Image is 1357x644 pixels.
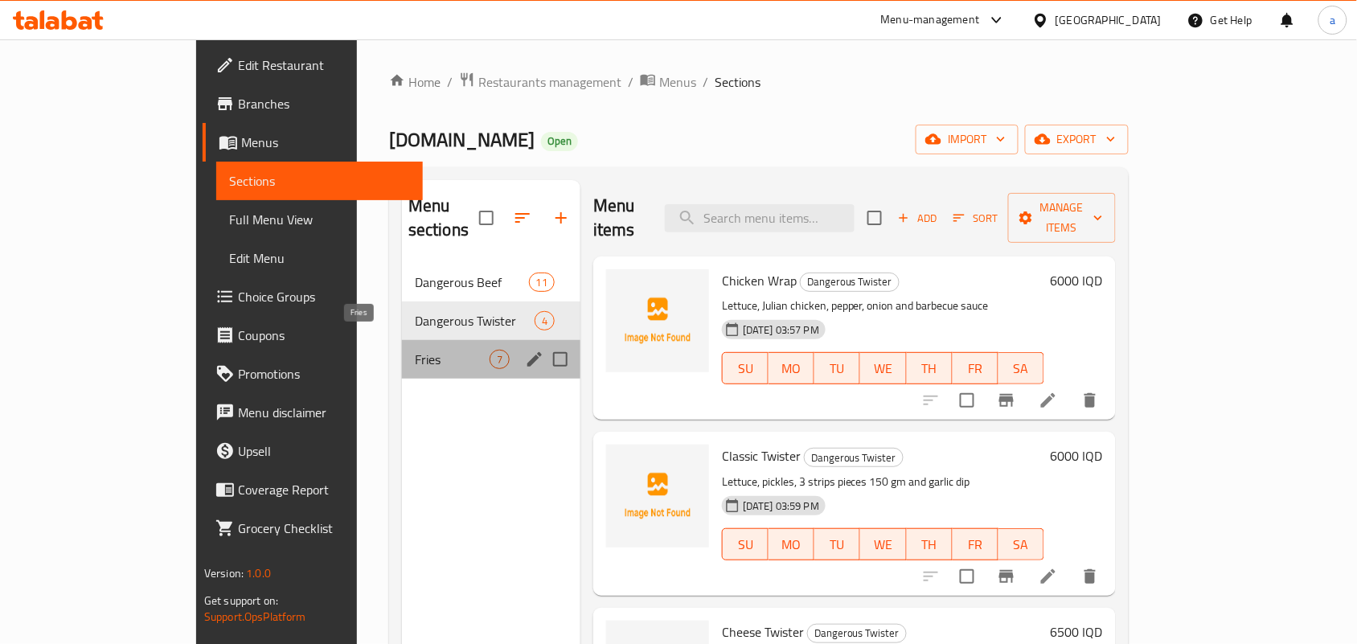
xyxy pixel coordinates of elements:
[949,206,1002,231] button: Sort
[729,357,762,380] span: SU
[478,72,621,92] span: Restaurants management
[807,624,907,643] div: Dangerous Twister
[913,533,946,556] span: TH
[229,248,410,268] span: Edit Menu
[1008,193,1116,243] button: Manage items
[229,210,410,229] span: Full Menu View
[665,204,855,232] input: search
[535,311,555,330] div: items
[415,273,529,292] span: Dangerous Beef
[1025,125,1129,154] button: export
[238,94,410,113] span: Branches
[241,133,410,152] span: Menus
[542,199,580,237] button: Add section
[896,209,939,228] span: Add
[801,273,899,291] span: Dangerous Twister
[959,533,992,556] span: FR
[775,533,808,556] span: MO
[523,347,547,371] button: edit
[246,563,271,584] span: 1.0.0
[913,357,946,380] span: TH
[402,263,580,301] div: Dangerous Beef11
[736,322,826,338] span: [DATE] 03:57 PM
[722,296,1044,316] p: Lettuce, Julian chicken, pepper, onion and barbecue sauce
[775,357,808,380] span: MO
[722,620,804,644] span: Cheese Twister
[628,72,633,92] li: /
[238,403,410,422] span: Menu disclaimer
[203,432,423,470] a: Upsell
[402,301,580,340] div: Dangerous Twister4
[389,121,535,158] span: [DOMAIN_NAME]
[722,528,769,560] button: SU
[238,364,410,384] span: Promotions
[858,201,892,235] span: Select section
[402,340,580,379] div: Fries7edit
[1039,391,1058,410] a: Edit menu item
[640,72,696,92] a: Menus
[959,357,992,380] span: FR
[998,528,1044,560] button: SA
[204,590,278,611] span: Get support on:
[238,287,410,306] span: Choice Groups
[203,46,423,84] a: Edit Restaurant
[541,132,578,151] div: Open
[703,72,708,92] li: /
[593,194,646,242] h2: Menu items
[953,209,998,228] span: Sort
[1005,357,1038,380] span: SA
[907,528,953,560] button: TH
[722,352,769,384] button: SU
[408,194,479,242] h2: Menu sections
[867,357,900,380] span: WE
[814,352,860,384] button: TU
[998,352,1044,384] button: SA
[402,256,580,385] nav: Menu sections
[881,10,980,30] div: Menu-management
[715,72,760,92] span: Sections
[1051,621,1103,643] h6: 6500 IQD
[415,311,535,330] div: Dangerous Twister
[1056,11,1162,29] div: [GEOGRAPHIC_DATA]
[943,206,1008,231] span: Sort items
[916,125,1019,154] button: import
[769,528,814,560] button: MO
[953,352,998,384] button: FR
[447,72,453,92] li: /
[860,352,906,384] button: WE
[1051,269,1103,292] h6: 6000 IQD
[216,200,423,239] a: Full Menu View
[459,72,621,92] a: Restaurants management
[203,316,423,355] a: Coupons
[389,72,1129,92] nav: breadcrumb
[204,606,306,627] a: Support.OpsPlatform
[469,201,503,235] span: Select all sections
[950,560,984,593] span: Select to update
[503,199,542,237] span: Sort sections
[892,206,943,231] button: Add
[238,519,410,538] span: Grocery Checklist
[203,393,423,432] a: Menu disclaimer
[1005,533,1038,556] span: SA
[987,381,1026,420] button: Branch-specific-item
[238,441,410,461] span: Upsell
[238,55,410,75] span: Edit Restaurant
[1051,445,1103,467] h6: 6000 IQD
[203,84,423,123] a: Branches
[860,528,906,560] button: WE
[736,498,826,514] span: [DATE] 03:59 PM
[415,350,490,369] span: Fries
[892,206,943,231] span: Add item
[1038,129,1116,150] span: export
[929,129,1006,150] span: import
[229,171,410,191] span: Sections
[204,563,244,584] span: Version:
[1021,198,1103,238] span: Manage items
[203,277,423,316] a: Choice Groups
[800,273,900,292] div: Dangerous Twister
[729,533,762,556] span: SU
[1039,567,1058,586] a: Edit menu item
[238,326,410,345] span: Coupons
[216,162,423,200] a: Sections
